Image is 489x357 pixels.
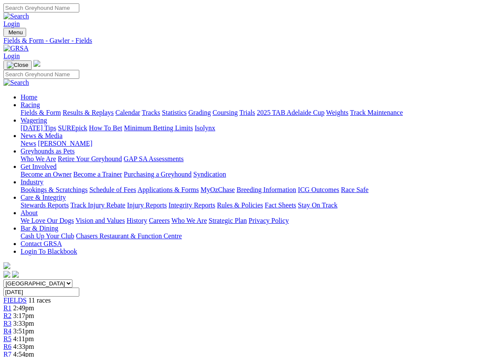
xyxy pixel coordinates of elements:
[21,93,37,101] a: Home
[13,343,34,350] span: 4:33pm
[21,194,66,201] a: Care & Integrity
[217,201,263,209] a: Rules & Policies
[124,124,193,132] a: Minimum Betting Limits
[13,335,34,342] span: 4:11pm
[21,140,486,147] div: News & Media
[195,124,215,132] a: Isolynx
[142,109,160,116] a: Tracks
[21,140,36,147] a: News
[21,124,486,132] div: Wagering
[21,201,486,209] div: Care & Integrity
[3,343,12,350] a: R6
[3,288,79,297] input: Select date
[9,29,23,36] span: Menu
[3,79,29,87] img: Search
[13,327,34,335] span: 3:51pm
[126,217,147,224] a: History
[21,240,62,247] a: Contact GRSA
[213,109,238,116] a: Coursing
[63,109,114,116] a: Results & Replays
[3,304,12,312] a: R1
[21,163,57,170] a: Get Involved
[13,304,34,312] span: 2:49pm
[193,171,226,178] a: Syndication
[3,335,12,342] a: R5
[3,262,10,269] img: logo-grsa-white.png
[124,155,184,162] a: GAP SA Assessments
[3,52,20,60] a: Login
[3,327,12,335] a: R4
[21,209,38,216] a: About
[70,201,125,209] a: Track Injury Rebate
[12,271,19,278] img: twitter.svg
[58,124,87,132] a: SUREpick
[201,186,235,193] a: MyOzChase
[3,28,26,37] button: Toggle navigation
[21,109,61,116] a: Fields & Form
[168,201,215,209] a: Integrity Reports
[3,60,32,70] button: Toggle navigation
[21,186,87,193] a: Bookings & Scratchings
[3,20,20,27] a: Login
[237,186,296,193] a: Breeding Information
[3,271,10,278] img: facebook.svg
[21,171,72,178] a: Become an Owner
[3,70,79,79] input: Search
[21,248,77,255] a: Login To Blackbook
[21,101,40,108] a: Racing
[326,109,348,116] a: Weights
[21,117,47,124] a: Wagering
[124,171,192,178] a: Purchasing a Greyhound
[89,186,136,193] a: Schedule of Fees
[21,217,486,225] div: About
[3,320,12,327] a: R3
[58,155,122,162] a: Retire Your Greyhound
[21,225,58,232] a: Bar & Dining
[21,147,75,155] a: Greyhounds as Pets
[341,186,368,193] a: Race Safe
[7,62,28,69] img: Close
[21,178,43,186] a: Industry
[21,217,74,224] a: We Love Our Dogs
[350,109,403,116] a: Track Maintenance
[21,124,56,132] a: [DATE] Tips
[38,140,92,147] a: [PERSON_NAME]
[3,37,486,45] a: Fields & Form - Gawler - Fields
[76,232,182,240] a: Chasers Restaurant & Function Centre
[21,232,74,240] a: Cash Up Your Club
[257,109,324,116] a: 2025 TAB Adelaide Cup
[21,155,486,163] div: Greyhounds as Pets
[171,217,207,224] a: Who We Are
[3,3,79,12] input: Search
[3,297,27,304] a: FIELDS
[298,201,337,209] a: Stay On Track
[3,312,12,319] a: R2
[28,297,51,304] span: 11 races
[149,217,170,224] a: Careers
[127,201,167,209] a: Injury Reports
[13,320,34,327] span: 3:33pm
[21,201,69,209] a: Stewards Reports
[3,45,29,52] img: GRSA
[239,109,255,116] a: Trials
[75,217,125,224] a: Vision and Values
[249,217,289,224] a: Privacy Policy
[21,232,486,240] div: Bar & Dining
[265,201,296,209] a: Fact Sheets
[138,186,199,193] a: Applications & Forms
[89,124,123,132] a: How To Bet
[21,171,486,178] div: Get Involved
[13,312,34,319] span: 3:17pm
[3,12,29,20] img: Search
[115,109,140,116] a: Calendar
[73,171,122,178] a: Become a Trainer
[21,132,63,139] a: News & Media
[298,186,339,193] a: ICG Outcomes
